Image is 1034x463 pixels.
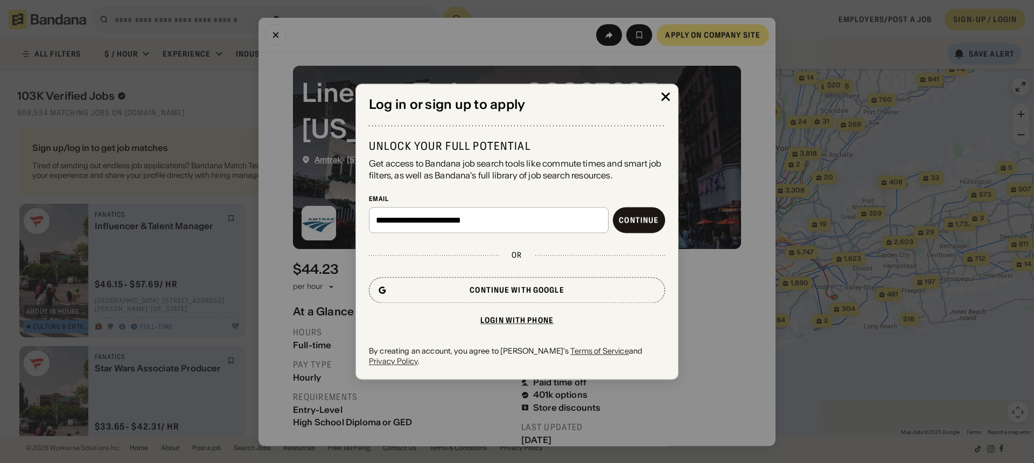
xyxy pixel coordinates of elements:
div: Email [369,195,665,203]
div: Continue [619,217,659,224]
div: Continue with Google [470,287,564,294]
div: Log in or sign up to apply [369,97,665,113]
a: Privacy Policy [369,356,418,366]
div: Get access to Bandana job search tools like commute times and smart job filters, as well as Banda... [369,157,665,182]
a: Terms of Service [570,347,628,356]
div: or [512,251,522,260]
div: Unlock your full potential [369,139,665,153]
div: By creating an account, you agree to [PERSON_NAME]'s and . [369,347,665,366]
div: Login with phone [480,317,554,324]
